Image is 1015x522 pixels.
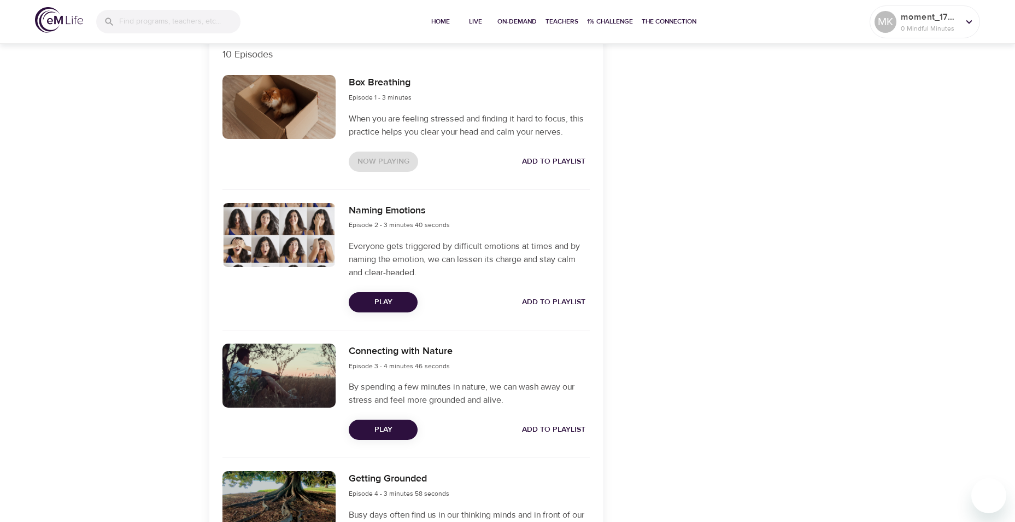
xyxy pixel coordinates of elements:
span: Teachers [545,16,578,27]
span: On-Demand [497,16,537,27]
h6: Getting Grounded [349,471,449,487]
span: 1% Challenge [587,16,633,27]
span: Episode 1 - 3 minutes [349,93,412,102]
span: Episode 3 - 4 minutes 46 seconds [349,362,450,370]
span: Add to Playlist [522,295,585,309]
h6: Box Breathing [349,75,412,91]
p: Everyone gets triggered by difficult emotions at times and by naming the emotion, we can lessen i... [349,240,589,279]
p: 10 Episodes [222,47,590,62]
span: Play [357,423,409,437]
span: Episode 2 - 3 minutes 40 seconds [349,221,450,229]
p: moment_1759262509 [901,10,959,24]
input: Find programs, teachers, etc... [119,10,240,33]
div: MK [875,11,896,33]
p: By spending a few minutes in nature, we can wash away our stress and feel more grounded and alive. [349,380,589,407]
h6: Connecting with Nature [349,344,453,359]
button: Add to Playlist [518,420,590,440]
button: Play [349,292,418,312]
button: Add to Playlist [518,152,590,172]
span: Live [462,16,489,27]
iframe: Button to launch messaging window [971,478,1006,513]
span: Episode 4 - 3 minutes 58 seconds [349,489,449,498]
span: Home [427,16,454,27]
span: Add to Playlist [522,155,585,169]
h6: Naming Emotions [349,203,450,219]
span: Add to Playlist [522,423,585,437]
span: The Connection [642,16,696,27]
button: Play [349,420,418,440]
button: Add to Playlist [518,292,590,312]
p: 0 Mindful Minutes [901,24,959,33]
span: Play [357,295,409,309]
img: logo [35,7,83,33]
p: When you are feeling stressed and finding it hard to focus, this practice helps you clear your he... [349,112,589,138]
